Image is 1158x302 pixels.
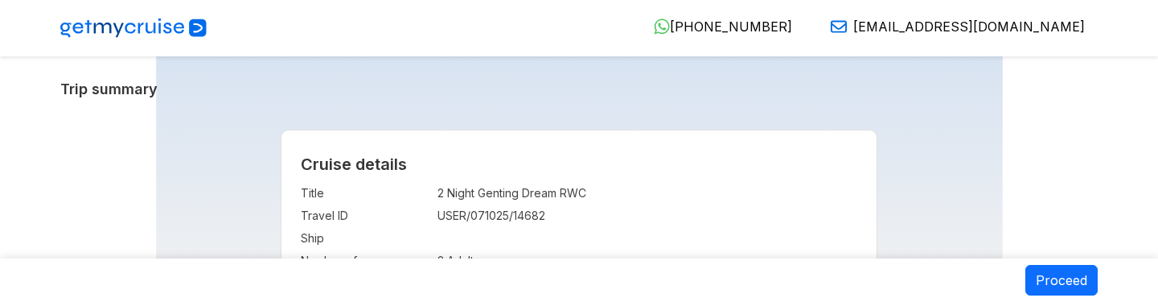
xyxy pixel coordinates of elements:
td: Travel ID [301,205,429,227]
td: : [429,205,437,227]
td: Ship [301,227,429,250]
td: Number of passengers [301,250,429,272]
button: Proceed [1025,265,1098,296]
h2: Cruise details [301,155,858,174]
td: : [429,182,437,205]
span: [PHONE_NUMBER] [670,19,792,35]
td: 2 Adults [437,250,858,272]
td: Title [301,182,429,205]
td: : [429,227,437,250]
a: [PHONE_NUMBER] [641,19,792,35]
a: [EMAIL_ADDRESS][DOMAIN_NAME] [818,19,1085,35]
td: USER/071025/14682 [437,205,858,227]
td: 2 Night Genting Dream RWC [437,182,858,205]
img: Email [831,19,847,35]
a: Trip summary [60,81,1098,97]
td: : [429,250,437,272]
img: WhatsApp [654,19,670,35]
span: [EMAIL_ADDRESS][DOMAIN_NAME] [853,19,1085,35]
